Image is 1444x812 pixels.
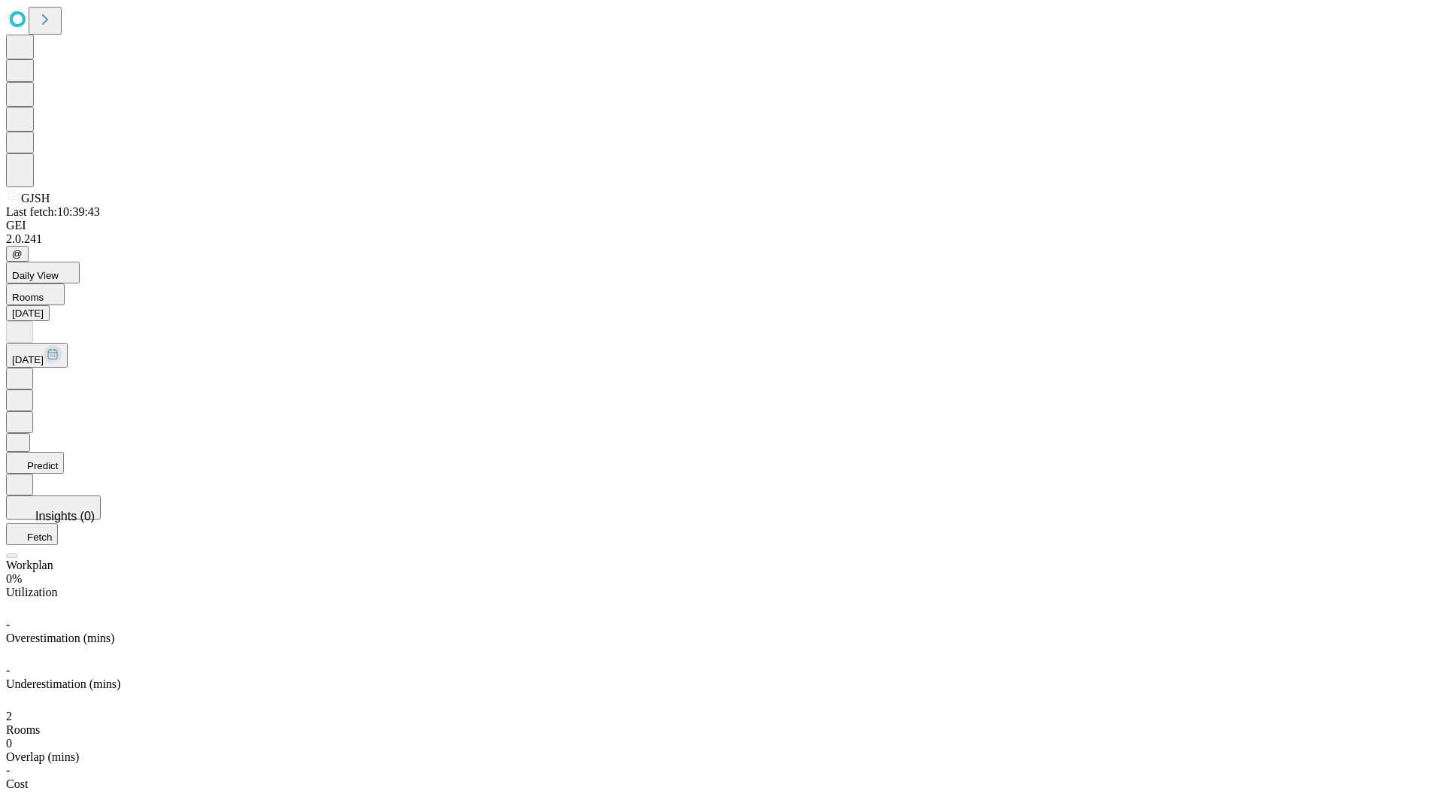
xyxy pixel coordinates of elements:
[6,262,80,283] button: Daily View
[6,343,68,368] button: [DATE]
[6,246,29,262] button: @
[6,283,65,305] button: Rooms
[6,219,1438,232] div: GEI
[6,750,79,763] span: Overlap (mins)
[12,270,59,281] span: Daily View
[6,677,120,690] span: Underestimation (mins)
[6,632,114,644] span: Overestimation (mins)
[6,559,53,571] span: Workplan
[6,777,28,790] span: Cost
[6,723,40,736] span: Rooms
[6,495,101,520] button: Insights (0)
[6,664,10,677] span: -
[6,523,58,545] button: Fetch
[21,192,50,205] span: GJSH
[6,618,10,631] span: -
[6,572,22,585] span: 0%
[6,452,64,474] button: Predict
[6,764,10,777] span: -
[6,232,1438,246] div: 2.0.241
[6,205,100,218] span: Last fetch: 10:39:43
[6,710,12,723] span: 2
[12,292,44,303] span: Rooms
[6,737,12,750] span: 0
[6,586,57,598] span: Utilization
[12,354,44,365] span: [DATE]
[6,305,50,321] button: [DATE]
[35,510,95,523] span: Insights (0)
[12,248,23,259] span: @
